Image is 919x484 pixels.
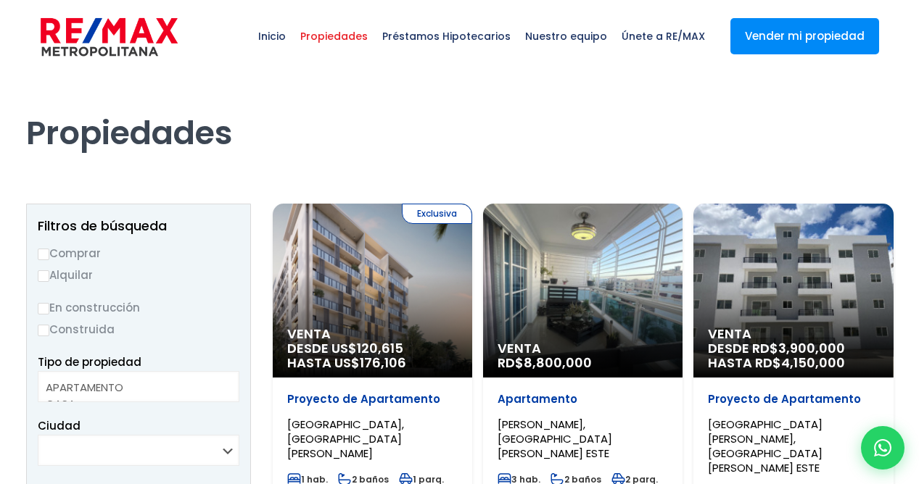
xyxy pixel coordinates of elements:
[38,244,239,262] label: Comprar
[360,354,406,372] span: 176,106
[38,299,239,317] label: En construcción
[251,14,293,58] span: Inicio
[614,14,712,58] span: Únete a RE/MAX
[287,341,458,370] span: DESDE US$
[402,204,472,224] span: Exclusiva
[38,266,239,284] label: Alquilar
[357,339,403,357] span: 120,615
[26,73,894,153] h1: Propiedades
[38,354,141,370] span: Tipo de propiedad
[287,327,458,341] span: Venta
[38,249,49,260] input: Comprar
[287,417,404,461] span: [GEOGRAPHIC_DATA], [GEOGRAPHIC_DATA][PERSON_NAME]
[498,417,612,461] span: [PERSON_NAME], [GEOGRAPHIC_DATA][PERSON_NAME] ESTE
[287,392,458,406] p: Proyecto de Apartamento
[498,392,668,406] p: Apartamento
[730,18,879,54] a: Vender mi propiedad
[781,354,845,372] span: 4,150,000
[708,356,878,370] span: HASTA RD$
[708,417,823,475] span: [GEOGRAPHIC_DATA][PERSON_NAME], [GEOGRAPHIC_DATA][PERSON_NAME] ESTE
[38,320,239,338] label: Construida
[375,14,518,58] span: Préstamos Hipotecarios
[38,219,239,233] h2: Filtros de búsqueda
[38,303,49,314] input: En construcción
[498,341,668,356] span: Venta
[498,354,592,372] span: RD$
[708,327,878,341] span: Venta
[708,341,878,370] span: DESDE RD$
[293,14,375,58] span: Propiedades
[38,325,49,336] input: Construida
[46,379,221,396] option: APARTAMENTO
[287,356,458,370] span: HASTA US$
[518,14,614,58] span: Nuestro equipo
[38,418,81,433] span: Ciudad
[46,396,221,412] option: CASA
[524,354,592,372] span: 8,800,000
[41,15,178,59] img: remax-metropolitana-logo
[778,339,845,357] span: 3,900,000
[38,270,49,282] input: Alquilar
[708,392,878,406] p: Proyecto de Apartamento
